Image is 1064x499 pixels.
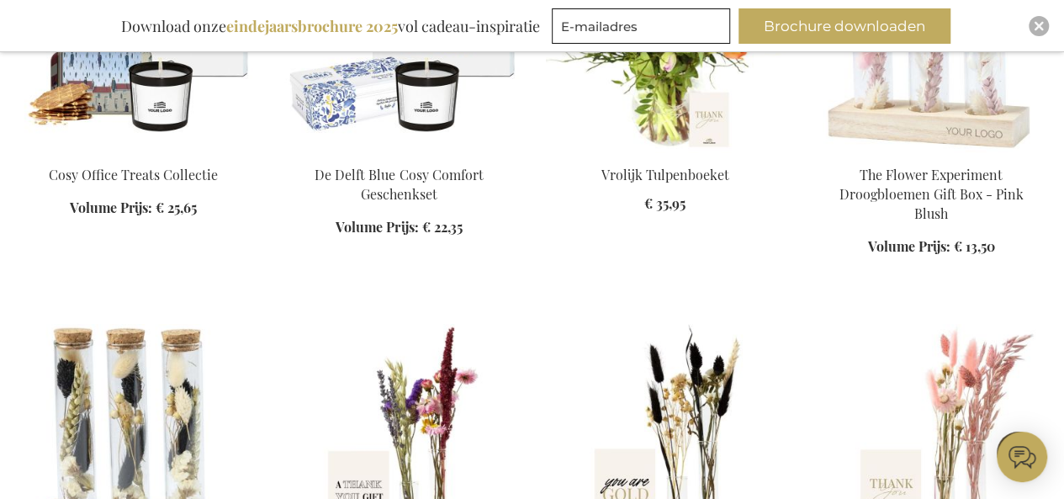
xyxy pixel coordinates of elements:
[738,8,950,44] button: Brochure downloaden
[867,237,994,257] a: Volume Prijs: € 13,50
[552,8,735,49] form: marketing offers and promotions
[70,199,152,216] span: Volume Prijs:
[552,8,730,44] input: E-mailadres
[336,218,462,237] a: Volume Prijs: € 22,35
[867,237,950,255] span: Volume Prijs:
[13,145,252,161] a: Cosy Office Treats Collection
[156,199,197,216] span: € 25,65
[1034,21,1044,31] img: Close
[336,218,418,236] span: Volume Prijs:
[49,166,218,183] a: Cosy Office Treats Collectie
[114,8,548,44] div: Download onze vol cadeau-inspiratie
[279,145,518,161] a: Delft's Cosy Comfort Gift Set
[421,218,462,236] span: € 22,35
[70,199,197,218] a: Volume Prijs: € 25,65
[997,432,1047,482] iframe: belco-activator-frame
[812,145,1051,161] a: The Flower Experiment Gift Box - Pink Blush
[839,166,1023,222] a: The Flower Experiment Droogbloemen Gift Box - Pink Blush
[1029,16,1049,36] div: Close
[315,166,483,203] a: De Delft Blue Cosy Comfort Geschenkset
[226,16,398,36] b: eindejaarsbrochure 2025
[953,237,994,255] span: € 13,50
